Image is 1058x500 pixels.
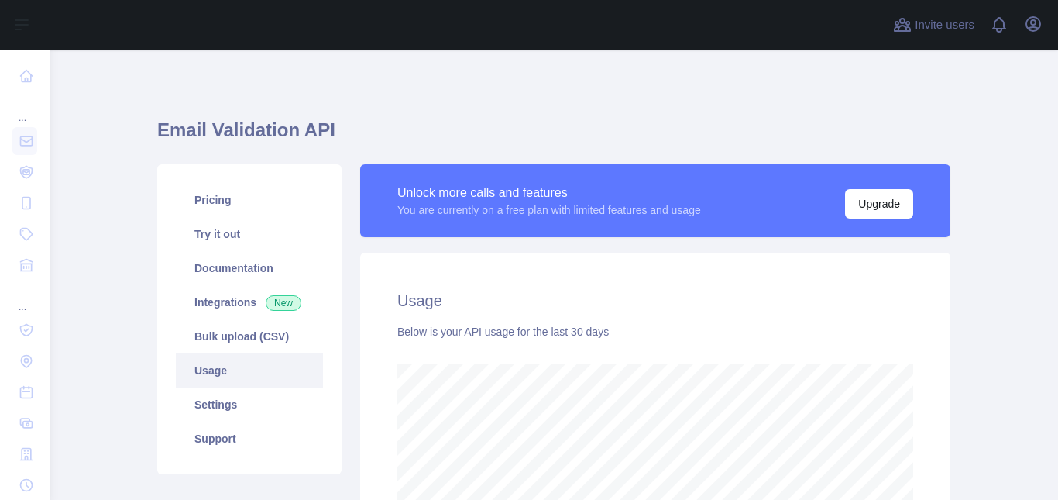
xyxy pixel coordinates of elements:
div: Below is your API usage for the last 30 days [397,324,913,340]
button: Invite users [890,12,977,37]
div: You are currently on a free plan with limited features and usage [397,202,701,218]
a: Integrations New [176,285,323,319]
button: Upgrade [845,189,913,219]
h2: Usage [397,290,913,312]
h1: Email Validation API [157,118,950,155]
a: Pricing [176,183,323,217]
a: Bulk upload (CSV) [176,319,323,353]
a: Settings [176,388,323,422]
a: Try it out [176,217,323,251]
div: Unlock more calls and features [397,184,701,202]
a: Support [176,422,323,456]
span: New [266,295,301,311]
a: Usage [176,353,323,388]
a: Documentation [176,251,323,285]
div: ... [12,282,37,313]
div: ... [12,93,37,124]
span: Invite users [915,16,974,34]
